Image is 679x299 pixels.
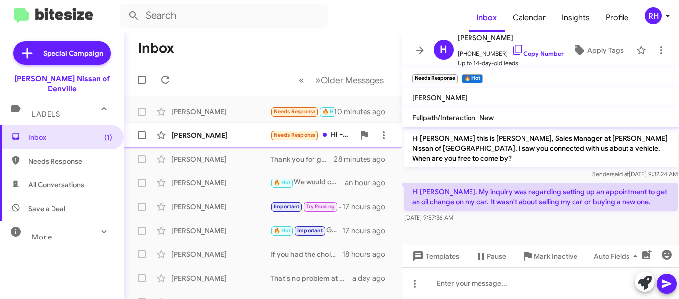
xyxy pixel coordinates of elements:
span: Try Pausing [306,203,335,210]
a: Profile [598,3,636,32]
span: Needs Response [28,156,112,166]
span: Important [297,227,323,234]
div: [PERSON_NAME] [171,273,270,283]
span: » [315,74,321,86]
span: [DATE] 9:57:36 AM [404,214,453,221]
div: We would certainly like to see the vehicle in person to ensure we are giving you top dollar for i... [270,177,345,188]
span: More [32,233,52,241]
span: « [299,74,304,86]
span: Mark Inactive [534,247,577,265]
input: Search [120,4,328,28]
span: Inbox [28,132,112,142]
div: 28 minutes ago [334,154,394,164]
a: Copy Number [512,50,564,57]
span: Templates [410,247,459,265]
button: Previous [293,70,310,90]
span: Older Messages [321,75,384,86]
div: [PERSON_NAME] [171,107,270,117]
a: Calendar [505,3,554,32]
span: Sender [DATE] 9:32:24 AM [592,170,677,178]
div: 17 hours ago [342,202,394,212]
div: 10 minutes ago [334,107,394,117]
small: Needs Response [412,74,458,83]
span: Save a Deal [28,204,65,214]
span: [PHONE_NUMBER] [458,44,564,59]
button: RH [636,7,668,24]
div: [PERSON_NAME] [171,226,270,236]
span: Labels [32,110,60,119]
div: RH [645,7,662,24]
span: said at [611,170,628,178]
div: [PERSON_NAME] [171,178,270,188]
button: Auto Fields [586,247,649,265]
div: [PERSON_NAME] [171,202,270,212]
small: 🔥 Hot [462,74,483,83]
span: 🔥 Hot [274,179,291,186]
span: 🔥 Hot [274,227,291,234]
div: [PERSON_NAME] [171,249,270,259]
a: Inbox [469,3,505,32]
div: That's no problem at all, we'd be happy to take it off your hands, can you drive it here [DATE]? ... [270,273,352,283]
span: H [440,42,447,58]
div: a day ago [352,273,394,283]
div: Thank you for getting back with us so quickly, do you recall who you spoke with while here at the... [270,154,334,164]
div: Please keep us updated. We are ready to make you an offer! [270,201,342,212]
h1: Inbox [138,40,174,56]
div: [PERSON_NAME] [171,154,270,164]
span: All Conversations [28,180,84,190]
div: If you had the choice would you upgrade your Rogue? Or would you be looking to get into another m... [270,249,342,259]
div: 17 hours ago [342,226,394,236]
button: Apply Tags [564,41,631,59]
span: Up to 14-day-old leads [458,59,564,68]
p: Hi [PERSON_NAME] this is [PERSON_NAME], Sales Manager at [PERSON_NAME] Nissan of [GEOGRAPHIC_DATA... [404,129,678,167]
span: Pause [487,247,506,265]
div: Got it , no worries, To ensure that you receive the experience we strive for; send me a text when... [270,225,342,236]
span: Important [274,203,300,210]
div: [PERSON_NAME] [171,130,270,140]
span: Auto Fields [594,247,641,265]
span: Special Campaign [43,48,103,58]
a: Insights [554,3,598,32]
span: Fullpath/Interaction [412,113,475,122]
span: Needs Response [274,108,316,115]
span: [PERSON_NAME] [412,93,468,102]
nav: Page navigation example [293,70,390,90]
button: Pause [467,247,514,265]
span: 🔥 Hot [322,108,339,115]
button: Mark Inactive [514,247,585,265]
div: Hi - I was inquiring for service due to a tire issue with the Nissan Rogue we have, but issue has... [270,129,354,141]
div: 18 hours ago [342,249,394,259]
a: Special Campaign [13,41,111,65]
span: (1) [104,132,112,142]
div: Hi [PERSON_NAME]. My inquiry was regarding setting up an appointment to get an oil change on my c... [270,106,334,117]
span: [PERSON_NAME] [458,32,564,44]
span: New [479,113,494,122]
button: Next [310,70,390,90]
button: Templates [402,247,467,265]
p: Hi [PERSON_NAME]. My inquiry was regarding setting up an appointment to get an oil change on my c... [404,183,678,211]
div: an hour ago [345,178,393,188]
span: Needs Response [274,132,316,138]
span: Apply Tags [587,41,624,59]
